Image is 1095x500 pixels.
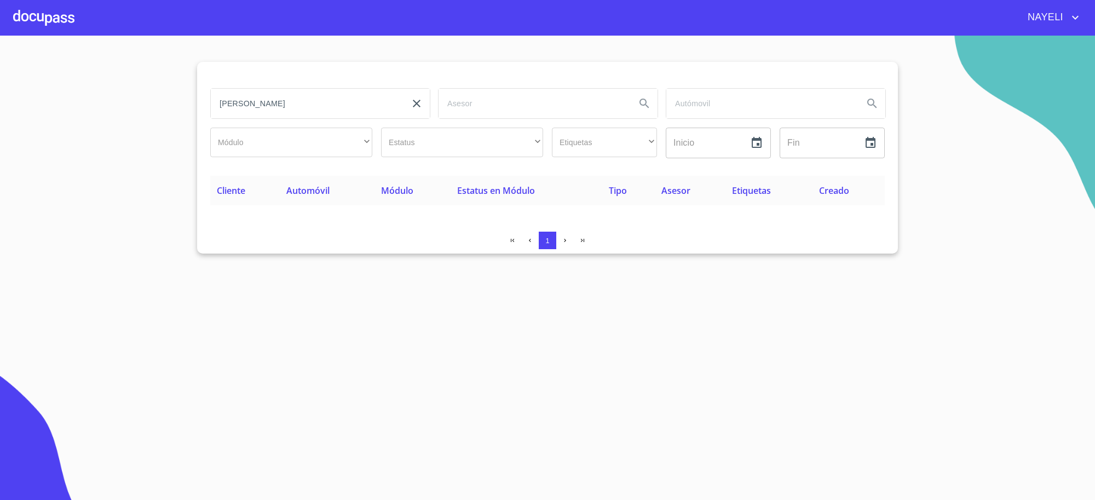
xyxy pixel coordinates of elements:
span: Tipo [609,185,627,197]
button: Search [631,90,658,117]
span: Etiquetas [732,185,771,197]
div: ​ [210,128,372,157]
span: Creado [819,185,849,197]
input: search [211,89,399,118]
span: 1 [545,237,549,245]
input: search [666,89,855,118]
button: 1 [539,232,556,249]
button: clear input [404,90,430,117]
span: NAYELI [1019,9,1069,26]
button: Search [859,90,885,117]
span: Asesor [661,185,690,197]
span: Estatus en Módulo [457,185,535,197]
div: ​ [381,128,543,157]
input: search [439,89,627,118]
span: Módulo [381,185,413,197]
div: ​ [552,128,657,157]
span: Cliente [217,185,245,197]
button: account of current user [1019,9,1082,26]
span: Automóvil [286,185,330,197]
